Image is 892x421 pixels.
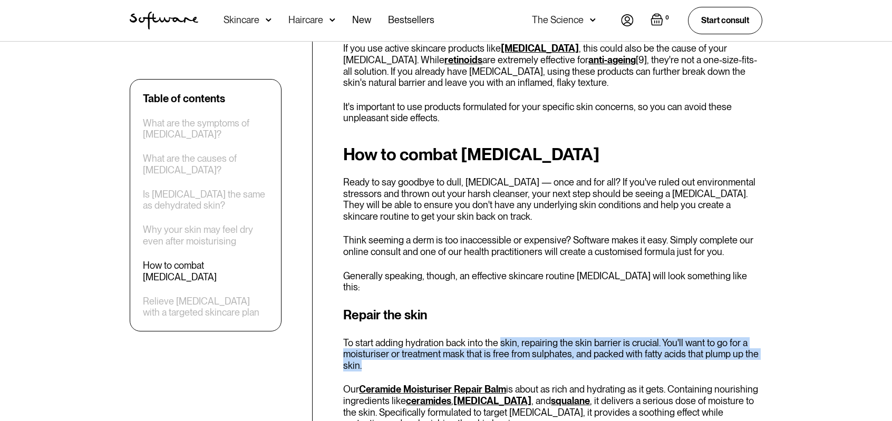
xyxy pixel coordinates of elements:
[143,189,268,211] a: Is [MEDICAL_DATA] the same as dehydrated skin?
[532,15,584,25] div: The Science
[406,395,451,406] a: ceramides
[143,296,268,318] a: Relieve [MEDICAL_DATA] with a targeted skincare plan
[343,337,762,371] p: To start adding hydration back into the skin, repairing the skin barrier is crucial. You'll want ...
[143,224,268,247] a: Why your skin may feel dry even after moisturising
[143,260,268,282] a: How to combat [MEDICAL_DATA]
[266,15,272,25] img: arrow down
[343,101,762,124] p: It's important to use products formulated for your specific skin concerns, so you can avoid these...
[343,270,762,293] p: Generally speaking, though, an effective skincare routine [MEDICAL_DATA] will look something like...
[288,15,323,25] div: Haircare
[688,7,762,34] a: Start consult
[143,92,225,105] div: Table of contents
[130,12,198,30] a: home
[444,54,482,65] a: retinoids
[343,43,762,88] p: If you use active skincare products like , this could also be the cause of your [MEDICAL_DATA]. W...
[143,118,268,140] a: What are the symptoms of [MEDICAL_DATA]?
[651,13,671,28] a: Open empty cart
[343,177,762,222] p: Ready to say goodbye to dull, [MEDICAL_DATA] — once and for all? If you've ruled out environmenta...
[329,15,335,25] img: arrow down
[551,395,590,406] a: squalane
[343,234,762,257] p: Think seeming a derm is too inaccessible or expensive? Software makes it easy. Simply complete ou...
[590,15,596,25] img: arrow down
[143,153,268,176] a: What are the causes of [MEDICAL_DATA]?
[501,43,579,54] a: [MEDICAL_DATA]
[130,12,198,30] img: Software Logo
[453,395,531,406] a: [MEDICAL_DATA]
[343,307,427,322] strong: Repair the skin
[343,145,762,164] h2: How to combat [MEDICAL_DATA]
[663,13,671,23] div: 0
[359,384,506,395] a: Ceramide Moisturiser Repair Balm
[224,15,259,25] div: Skincare
[588,54,636,65] a: anti-ageing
